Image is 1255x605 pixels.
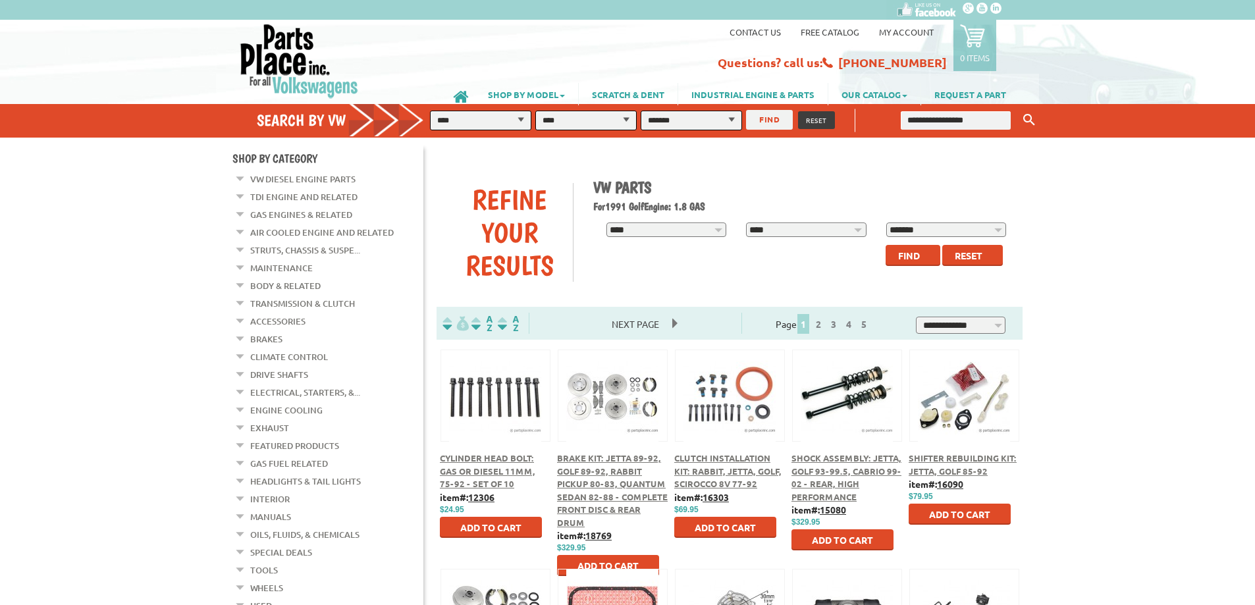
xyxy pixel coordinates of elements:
button: Add to Cart [440,517,542,538]
a: Transmission & Clutch [250,295,355,312]
button: Reset [942,245,1003,266]
div: Page [741,313,905,334]
a: Next Page [599,318,672,330]
h4: Search by VW [257,111,437,130]
h2: 1991 Golf [593,200,1013,213]
a: Electrical, Starters, &... [250,384,360,401]
a: Featured Products [250,437,339,454]
span: Find [898,250,920,261]
a: Shifter Rebuilding Kit: Jetta, Golf 85-92 [909,452,1017,477]
span: For [593,200,605,213]
a: Clutch Installation Kit: Rabbit, Jetta, Golf, Scirocco 8V 77-92 [674,452,782,489]
span: $329.95 [557,543,585,552]
span: $79.95 [909,492,933,501]
a: Special Deals [250,544,312,561]
span: Add to Cart [577,560,639,571]
a: Drive Shafts [250,366,308,383]
a: Wheels [250,579,283,596]
b: item#: [791,504,846,515]
a: INDUSTRIAL ENGINE & PARTS [678,83,828,105]
button: FIND [746,110,793,130]
a: VW Diesel Engine Parts [250,171,356,188]
u: 18769 [585,529,612,541]
a: Climate Control [250,348,328,365]
b: item#: [909,478,963,490]
span: 1 [797,314,809,334]
span: Add to Cart [695,521,756,533]
a: 3 [828,318,840,330]
a: Air Cooled Engine and Related [250,224,394,241]
img: filterpricelow.svg [442,316,469,331]
img: Sort by Sales Rank [495,316,521,331]
button: RESET [798,111,835,129]
span: Reset [955,250,982,261]
button: Add to Cart [557,555,659,576]
a: Exhaust [250,419,289,436]
span: Add to Cart [460,521,521,533]
a: SHOP BY MODEL [475,83,578,105]
b: item#: [440,491,494,503]
button: Find [886,245,940,266]
span: $329.95 [791,517,820,527]
span: Add to Cart [812,534,873,546]
a: 2 [813,318,824,330]
a: 5 [858,318,870,330]
a: 0 items [953,20,996,71]
button: Add to Cart [791,529,894,550]
a: Shock Assembly: Jetta, Golf 93-99.5, Cabrio 99-02 - Rear, High Performance [791,452,901,502]
a: 4 [843,318,855,330]
a: Body & Related [250,277,321,294]
a: REQUEST A PART [921,83,1019,105]
button: Keyword Search [1019,109,1039,131]
a: Maintenance [250,259,313,276]
button: Add to Cart [909,504,1011,525]
h4: Shop By Category [232,151,423,165]
img: Parts Place Inc! [239,23,360,99]
p: 0 items [960,52,990,63]
b: item#: [557,529,612,541]
a: Interior [250,490,290,508]
a: Headlights & Tail Lights [250,473,361,490]
a: SCRATCH & DENT [579,83,678,105]
img: Sort by Headline [469,316,495,331]
a: Brakes [250,330,282,348]
a: Brake Kit: Jetta 89-92, Golf 89-92, Rabbit Pickup 80-83, Quantum Sedan 82-88 - Complete Front Dis... [557,452,668,528]
span: $24.95 [440,505,464,514]
a: Oils, Fluids, & Chemicals [250,526,360,543]
a: Struts, Chassis & Suspe... [250,242,360,259]
u: 16090 [937,478,963,490]
a: Free Catalog [801,26,859,38]
span: Add to Cart [929,508,990,520]
b: item#: [674,491,729,503]
span: $69.95 [674,505,699,514]
a: OUR CATALOG [828,83,921,105]
a: Gas Fuel Related [250,455,328,472]
span: RESET [806,115,827,125]
u: 15080 [820,504,846,515]
u: 16303 [703,491,729,503]
a: Tools [250,562,278,579]
a: Gas Engines & Related [250,206,352,223]
a: TDI Engine and Related [250,188,358,205]
a: Accessories [250,313,306,330]
button: Add to Cart [674,517,776,538]
a: My Account [879,26,934,38]
div: Refine Your Results [446,183,573,282]
a: Engine Cooling [250,402,323,419]
h1: VW Parts [593,178,1013,197]
a: Contact us [730,26,781,38]
span: Next Page [599,314,672,334]
u: 12306 [468,491,494,503]
span: Engine: 1.8 GAS [644,200,705,213]
a: Cylinder Head Bolt: Gas or Diesel 11mm, 75-92 - Set Of 10 [440,452,535,489]
a: Manuals [250,508,291,525]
